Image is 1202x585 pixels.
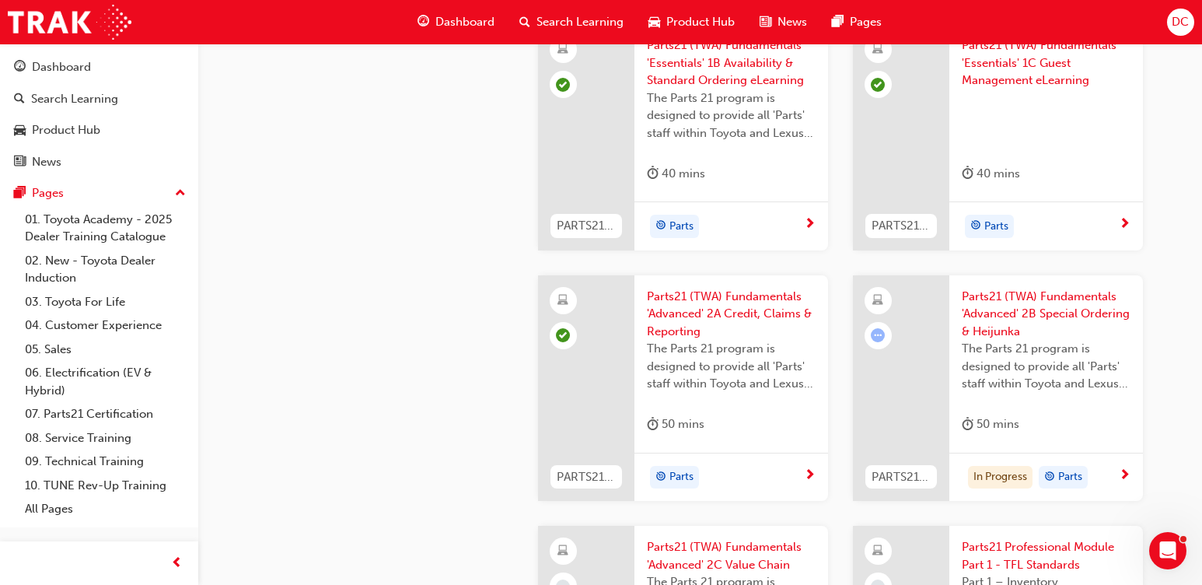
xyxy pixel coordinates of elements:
span: Parts [669,468,694,486]
a: car-iconProduct Hub [636,6,747,38]
span: PARTS21WA_1ACSSGM_0823_EL [872,217,931,235]
a: Dashboard [6,53,192,82]
a: 07. Parts21 Certification [19,402,192,426]
span: The Parts 21 program is designed to provide all 'Parts' staff within Toyota and Lexus dealerships... [647,340,816,393]
span: learningRecordVerb_PASS-icon [556,328,570,342]
span: pages-icon [14,187,26,201]
span: Search Learning [536,13,624,31]
span: prev-icon [171,554,183,573]
span: guage-icon [14,61,26,75]
span: search-icon [519,12,530,32]
span: PARTS21WA_2BADVSO_0823_EL [872,468,931,486]
span: search-icon [14,93,25,107]
div: 40 mins [962,164,1020,184]
span: PARTS21WA_1BESSAO_0823_EL [557,217,616,235]
div: 50 mins [647,415,704,434]
span: news-icon [14,156,26,170]
a: PARTS21WA_2BADVSO_0823_ELParts21 (TWA) Fundamentals 'Advanced' 2B Special Ordering & HeijunkaThe ... [853,275,1143,502]
span: The Parts 21 program is designed to provide all 'Parts' staff within Toyota and Lexus dealerships... [647,89,816,142]
span: target-icon [970,216,981,236]
div: 50 mins [962,415,1019,434]
div: News [32,153,61,171]
span: duration-icon [962,164,973,184]
span: Parts21 (TWA) Fundamentals 'Essentials' 1C Guest Management eLearning [962,37,1130,89]
div: Pages [32,184,64,202]
a: Search Learning [6,85,192,114]
div: Dashboard [32,58,91,76]
a: Product Hub [6,116,192,145]
span: Pages [850,13,882,31]
span: News [777,13,807,31]
span: learningResourceType_ELEARNING-icon [872,291,883,311]
span: next-icon [804,218,816,232]
span: duration-icon [647,415,659,434]
span: next-icon [1119,469,1130,483]
span: learningRecordVerb_COMPLETE-icon [871,78,885,92]
span: next-icon [1119,218,1130,232]
span: next-icon [804,469,816,483]
span: car-icon [14,124,26,138]
span: Parts21 Professional Module Part 1 - TFL Standards [962,538,1130,573]
span: news-icon [760,12,771,32]
div: Search Learning [31,90,118,108]
a: All Pages [19,497,192,521]
span: learningResourceType_ELEARNING-icon [872,40,883,60]
span: Parts [669,218,694,236]
span: learningRecordVerb_ATTEMPT-icon [871,328,885,342]
span: The Parts 21 program is designed to provide all 'Parts' staff within Toyota and Lexus dealerships... [962,340,1130,393]
a: 05. Sales [19,338,192,362]
span: up-icon [175,184,186,204]
span: target-icon [655,468,666,488]
span: learningResourceType_ELEARNING-icon [872,541,883,562]
span: Product Hub [666,13,735,31]
span: Parts [1058,468,1082,486]
button: DC [1167,9,1194,36]
span: PARTS21WA_2AADVCC_0823_EL [557,468,616,486]
a: 06. Electrification (EV & Hybrid) [19,361,192,402]
span: Parts21 (TWA) Fundamentals 'Advanced' 2B Special Ordering & Heijunka [962,288,1130,341]
a: 08. Service Training [19,426,192,450]
iframe: Intercom live chat [1149,532,1186,569]
span: learningResourceType_ELEARNING-icon [557,40,568,60]
a: PARTS21WA_1ACSSGM_0823_ELParts21 (TWA) Fundamentals 'Essentials' 1C Guest Management eLearningdur... [853,24,1143,250]
div: In Progress [968,466,1033,489]
span: Parts21 (TWA) Fundamentals 'Advanced' 2A Credit, Claims & Reporting [647,288,816,341]
img: Trak [8,5,131,40]
a: 10. TUNE Rev-Up Training [19,474,192,498]
a: pages-iconPages [819,6,894,38]
span: Dashboard [435,13,494,31]
span: Parts [984,218,1008,236]
button: Pages [6,179,192,208]
a: 01. Toyota Academy - 2025 Dealer Training Catalogue [19,208,192,249]
a: PARTS21WA_2AADVCC_0823_ELParts21 (TWA) Fundamentals 'Advanced' 2A Credit, Claims & ReportingThe P... [538,275,828,502]
span: learningResourceType_ELEARNING-icon [557,291,568,311]
a: guage-iconDashboard [405,6,507,38]
span: target-icon [1044,468,1055,488]
span: target-icon [655,216,666,236]
span: learningRecordVerb_PASS-icon [556,78,570,92]
a: search-iconSearch Learning [507,6,636,38]
a: news-iconNews [747,6,819,38]
span: guage-icon [418,12,429,32]
span: duration-icon [962,415,973,434]
span: duration-icon [647,164,659,184]
a: PARTS21WA_1BESSAO_0823_ELParts21 (TWA) Fundamentals 'Essentials' 1B Availability & Standard Order... [538,24,828,250]
span: car-icon [648,12,660,32]
span: pages-icon [832,12,844,32]
span: Parts21 (TWA) Fundamentals 'Advanced' 2C Value Chain [647,538,816,573]
a: 09. Technical Training [19,450,192,474]
button: DashboardSearch LearningProduct HubNews [6,50,192,179]
div: Product Hub [32,121,100,139]
div: 40 mins [647,164,705,184]
a: 04. Customer Experience [19,314,192,338]
a: 03. Toyota For Life [19,290,192,314]
span: Parts21 (TWA) Fundamentals 'Essentials' 1B Availability & Standard Ordering eLearning [647,37,816,89]
a: 02. New - Toyota Dealer Induction [19,249,192,290]
span: learningResourceType_ELEARNING-icon [557,541,568,562]
a: News [6,148,192,177]
span: DC [1172,13,1189,31]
